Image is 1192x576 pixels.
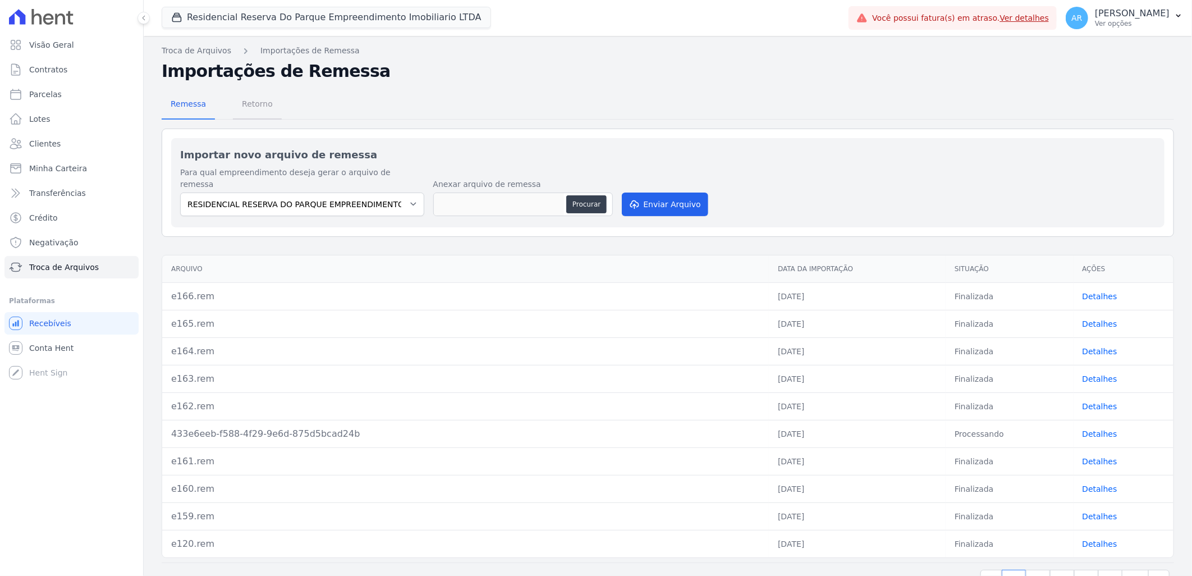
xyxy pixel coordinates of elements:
a: Parcelas [4,83,139,106]
a: Detalhes [1083,540,1117,548]
td: [DATE] [769,447,946,475]
span: Conta Hent [29,342,74,354]
a: Ver detalhes [1000,13,1049,22]
a: Clientes [4,132,139,155]
div: e163.rem [171,372,760,386]
nav: Breadcrumb [162,45,1174,57]
div: e161.rem [171,455,760,468]
td: [DATE] [769,365,946,392]
td: Processando [946,420,1074,447]
a: Importações de Remessa [260,45,360,57]
span: Minha Carteira [29,163,87,174]
span: Você possui fatura(s) em atraso. [872,12,1049,24]
a: Negativação [4,231,139,254]
th: Data da Importação [769,255,946,283]
a: Detalhes [1083,319,1117,328]
td: Finalizada [946,502,1074,530]
span: AR [1071,14,1082,22]
span: Visão Geral [29,39,74,51]
a: Detalhes [1083,347,1117,356]
label: Para qual empreendimento deseja gerar o arquivo de remessa [180,167,424,190]
span: Parcelas [29,89,62,100]
span: Negativação [29,237,79,248]
button: Enviar Arquivo [622,193,708,216]
a: Retorno [233,90,282,120]
a: Detalhes [1083,402,1117,411]
a: Minha Carteira [4,157,139,180]
td: [DATE] [769,310,946,337]
label: Anexar arquivo de remessa [433,179,613,190]
span: Troca de Arquivos [29,262,99,273]
td: Finalizada [946,447,1074,475]
span: Transferências [29,188,86,199]
a: Conta Hent [4,337,139,359]
a: Troca de Arquivos [4,256,139,278]
div: e160.rem [171,482,760,496]
td: Finalizada [946,310,1074,337]
a: Remessa [162,90,215,120]
p: [PERSON_NAME] [1095,8,1170,19]
a: Transferências [4,182,139,204]
div: e120.rem [171,537,760,551]
td: Finalizada [946,282,1074,310]
div: e162.rem [171,400,760,413]
a: Detalhes [1083,484,1117,493]
span: Crédito [29,212,58,223]
td: Finalizada [946,337,1074,365]
a: Detalhes [1083,374,1117,383]
a: Troca de Arquivos [162,45,231,57]
td: Finalizada [946,392,1074,420]
a: Visão Geral [4,34,139,56]
div: 433e6eeb-f588-4f29-9e6d-875d5bcad24b [171,427,760,441]
td: Finalizada [946,365,1074,392]
a: Detalhes [1083,457,1117,466]
span: Contratos [29,64,67,75]
div: e165.rem [171,317,760,331]
td: [DATE] [769,530,946,557]
a: Contratos [4,58,139,81]
span: Lotes [29,113,51,125]
a: Detalhes [1083,429,1117,438]
h2: Importações de Remessa [162,61,1174,81]
p: Ver opções [1095,19,1170,28]
span: Remessa [164,93,213,115]
div: Plataformas [9,294,134,308]
a: Detalhes [1083,292,1117,301]
button: Residencial Reserva Do Parque Empreendimento Imobiliario LTDA [162,7,491,28]
td: [DATE] [769,337,946,365]
a: Recebíveis [4,312,139,335]
div: e159.rem [171,510,760,523]
td: [DATE] [769,392,946,420]
td: [DATE] [769,502,946,530]
div: e166.rem [171,290,760,303]
td: [DATE] [769,282,946,310]
td: [DATE] [769,420,946,447]
h2: Importar novo arquivo de remessa [180,147,1156,162]
th: Ações [1074,255,1173,283]
a: Lotes [4,108,139,130]
span: Recebíveis [29,318,71,329]
th: Situação [946,255,1074,283]
td: Finalizada [946,530,1074,557]
button: Procurar [566,195,607,213]
span: Clientes [29,138,61,149]
td: [DATE] [769,475,946,502]
a: Detalhes [1083,512,1117,521]
button: AR [PERSON_NAME] Ver opções [1057,2,1192,34]
span: Retorno [235,93,279,115]
a: Crédito [4,207,139,229]
th: Arquivo [162,255,769,283]
td: Finalizada [946,475,1074,502]
div: e164.rem [171,345,760,358]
